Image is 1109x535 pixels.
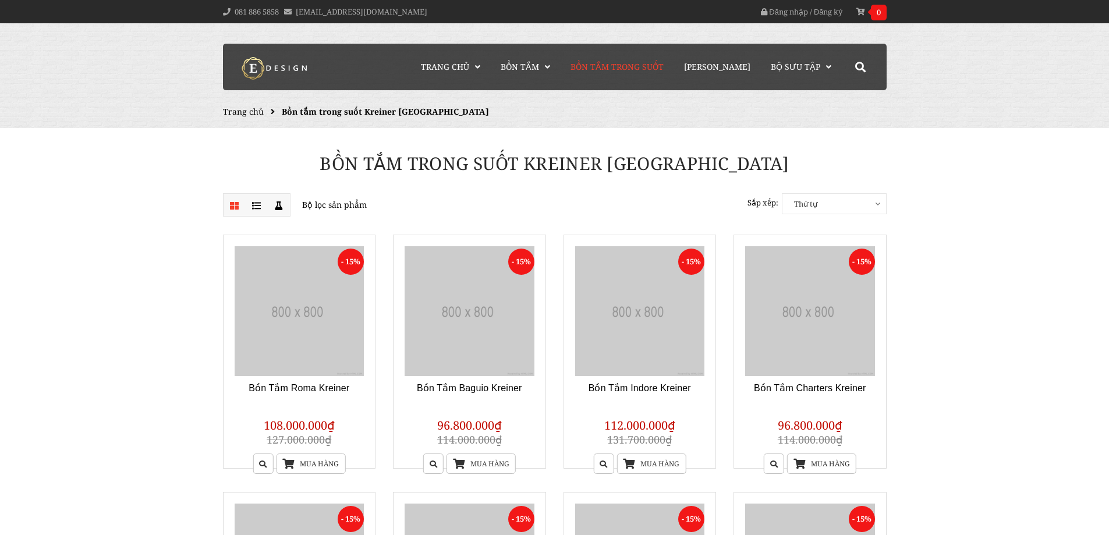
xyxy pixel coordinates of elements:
[249,383,349,393] a: Bồn Tắm Roma Kreiner
[223,193,546,217] p: Bộ lọc sản phẩm
[684,61,750,72] span: [PERSON_NAME]
[562,44,672,90] a: Bồn Tắm Trong Suốt
[675,44,759,90] a: [PERSON_NAME]
[437,417,502,433] span: 96.800.000₫
[589,383,691,393] a: Bồn Tắm Indore Kreiner
[871,5,887,20] span: 0
[282,106,489,117] span: Bồn tắm trong suốt Kreiner [GEOGRAPHIC_DATA]
[616,453,686,474] a: Mua hàng
[276,453,345,474] a: Mua hàng
[782,194,886,214] span: Thứ tự
[232,56,319,80] img: logo Kreiner Germany - Edesign Interior
[678,506,704,532] span: - 15%
[747,193,778,212] label: Sắp xếp:
[501,61,539,72] span: Bồn Tắm
[447,453,516,474] a: Mua hàng
[604,417,675,433] span: 112.000.000₫
[508,506,534,532] span: - 15%
[787,453,856,474] a: Mua hàng
[778,433,842,447] span: 114.000.000₫
[223,106,264,117] a: Trang chủ
[849,506,875,532] span: - 15%
[338,506,364,532] span: - 15%
[214,151,895,176] h1: Bồn tắm trong suốt Kreiner [GEOGRAPHIC_DATA]
[267,433,331,447] span: 127.000.000₫
[296,6,427,17] a: [EMAIL_ADDRESS][DOMAIN_NAME]
[508,249,534,275] span: - 15%
[264,417,335,433] span: 108.000.000₫
[810,6,812,17] span: /
[754,383,866,393] a: Bồn Tắm Charters Kreiner
[338,249,364,275] span: - 15%
[492,44,559,90] a: Bồn Tắm
[417,383,522,393] a: Bồn Tắm Baguio Kreiner
[678,249,704,275] span: - 15%
[771,61,820,72] span: Bộ Sưu Tập
[607,433,672,447] span: 131.700.000₫
[235,6,279,17] a: 081 886 5858
[412,44,489,90] a: Trang chủ
[437,433,502,447] span: 114.000.000₫
[849,249,875,275] span: - 15%
[571,61,664,72] span: Bồn Tắm Trong Suốt
[421,61,469,72] span: Trang chủ
[762,44,840,90] a: Bộ Sưu Tập
[778,417,842,433] span: 96.800.000₫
